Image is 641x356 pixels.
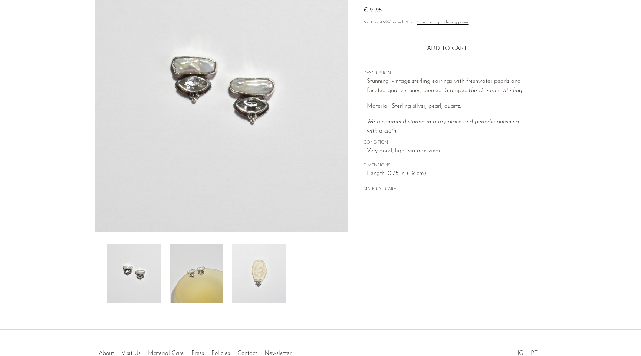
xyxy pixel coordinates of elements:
i: We recommend storing in a dry place and periodic polishing with a cloth. [367,119,519,135]
em: The Dreamer Sterling. [468,88,523,94]
a: Check your purchasing power - Learn more about Affirm Financing (opens in modal) [417,20,469,25]
button: Add to cart [364,39,530,58]
span: €191,95 [364,7,382,13]
p: Stunning, vintage sterling earrings with freshwater pearls and faceted quartz stones, pierced. St... [367,77,530,96]
button: MATERIAL CARE [364,187,396,192]
span: DESCRIPTION [364,70,530,77]
span: CONDITION [364,140,530,146]
span: Add to cart [427,46,467,52]
span: DIMENSIONS [364,162,530,169]
p: Starting at /mo with Affirm. [364,19,530,26]
img: Pearl Quartz Earrings [170,244,223,303]
span: Very good; light vintage wear. [367,146,530,156]
img: Pearl Quartz Earrings [107,244,161,303]
p: Material: Sterling silver, pearl, quartz. [367,102,530,111]
span: $66 [382,20,389,25]
span: Length: 0.75 in (1.9 cm) [367,169,530,179]
img: Pearl Quartz Earrings [232,244,286,303]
